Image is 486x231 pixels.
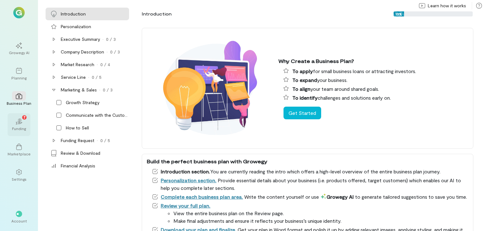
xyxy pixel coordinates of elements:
[8,88,30,111] a: Business Plan
[11,218,27,223] div: Account
[100,61,110,68] div: 0 / 4
[12,177,27,182] div: Settings
[8,139,30,161] a: Marketplace
[61,61,94,68] div: Market Research
[161,194,243,200] a: Complete each business plan area.
[97,137,98,144] div: ·
[61,36,100,42] div: Executive Summary
[92,74,102,80] div: 0 / 5
[8,113,30,136] a: Funding
[61,23,91,30] div: Personalization
[320,194,354,200] span: Growegy AI
[23,114,26,120] span: 7
[99,87,100,93] div: ·
[7,101,31,106] div: Business Plan
[428,3,466,9] span: Learn how it works
[283,67,468,75] li: for small business loans or attracting investors.
[97,61,98,68] div: ·
[161,177,216,183] a: Personalization section.
[8,37,30,60] a: Growegy AI
[283,76,468,84] li: your business.
[88,74,89,80] div: ·
[161,168,210,174] span: Introduction section.
[66,99,99,106] div: Growth Strategy
[161,203,210,209] a: Review your full plan.
[61,74,86,80] div: Service Line
[66,125,89,131] div: How to Sell
[152,168,468,175] li: You are currently reading the intro which offers a high-level overview of the entire business pla...
[173,209,468,217] li: View the entire business plan on the Review page.
[110,49,120,55] div: 0 / 3
[8,151,31,156] div: Marketplace
[61,137,94,144] div: Funding Request
[292,77,317,83] span: To expand
[11,75,27,80] div: Planning
[283,107,321,119] button: Get Started
[152,177,468,192] li: Provide essential details about your business (i.e. products offered, target customers) which ena...
[142,11,171,17] div: Introduction
[283,94,468,102] li: challenges and solutions early on.
[8,63,30,85] a: Planning
[61,87,97,93] div: Marketing & Sales
[107,49,108,55] div: ·
[103,87,113,93] div: 0 / 3
[61,150,100,156] div: Review & Download
[61,11,86,17] div: Introduction
[292,68,313,74] span: To apply
[152,193,468,201] li: Write the content yourself or use to generate tailored suggestions to save you time.
[61,163,95,169] div: Financial Analysis
[106,36,116,42] div: 0 / 3
[173,217,468,225] li: Make final adjustments and ensure it reflects your business’s unique identity.
[278,57,468,65] div: Why Create a Business Plan?
[9,50,29,55] div: Growegy AI
[66,112,128,118] div: Communicate with the Customer
[61,49,104,55] div: Company Description
[12,126,26,131] div: Funding
[147,158,468,165] div: Build the perfect business plan with Growegy
[100,137,110,144] div: 0 / 5
[8,164,30,187] a: Settings
[292,95,318,101] span: To identify
[292,86,310,92] span: To align
[283,85,468,93] li: your team around shared goals.
[147,32,273,145] img: Why create a business plan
